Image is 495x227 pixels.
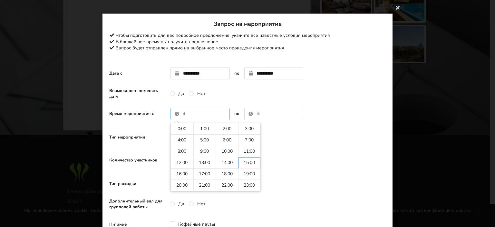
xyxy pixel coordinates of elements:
td: 20:00 [171,180,193,191]
td: 6:00 [216,134,238,146]
td: 2:00 [216,123,238,134]
td: 9:00 [193,146,216,157]
td: 16:00 [171,168,193,180]
div: Запрос будет отправлен прямо на выбранное место проведения мероприятия [109,45,386,51]
div: Чтобы подготовить для вас подробное предложение, укажите все известные условия мероприятия [109,32,386,39]
label: Да [170,91,184,96]
td: 22:00 [216,180,238,191]
label: по [234,111,239,117]
label: Возможность поменять дату [109,88,166,99]
td: 4:00 [171,134,193,146]
label: Нет [189,201,205,207]
td: 1:00 [193,123,216,134]
td: 10:00 [216,146,238,157]
label: Нет [189,91,205,96]
label: Дополнительный зал для групповой работы [109,198,166,210]
td: 19:00 [238,168,261,180]
td: 17:00 [193,168,216,180]
td: 23:00 [238,180,261,191]
td: 15:00 [238,157,261,168]
td: 8:00 [171,146,193,157]
label: Да [170,201,184,207]
td: 14:00 [216,157,238,168]
label: по [234,70,239,76]
td: 11:00 [238,146,261,157]
td: 12:00 [171,157,193,168]
label: Тип мероприятия [109,134,166,140]
label: Дата с [109,70,166,76]
td: 3:00 [238,123,261,134]
td: 0:00 [171,123,193,134]
div: В ближайшее время вы получите предложение [109,39,386,45]
td: 21:00 [193,180,216,191]
td: 18:00 [216,168,238,180]
td: 5:00 [193,134,216,146]
label: Время мероприятия с [109,111,166,117]
label: Количество участников [109,157,166,163]
h3: Запрос на мероприятие [109,20,386,28]
label: Кофейные паузы [170,222,215,227]
label: Тип рассадки [109,181,166,187]
td: 7:00 [238,134,261,146]
td: 13:00 [193,157,216,168]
